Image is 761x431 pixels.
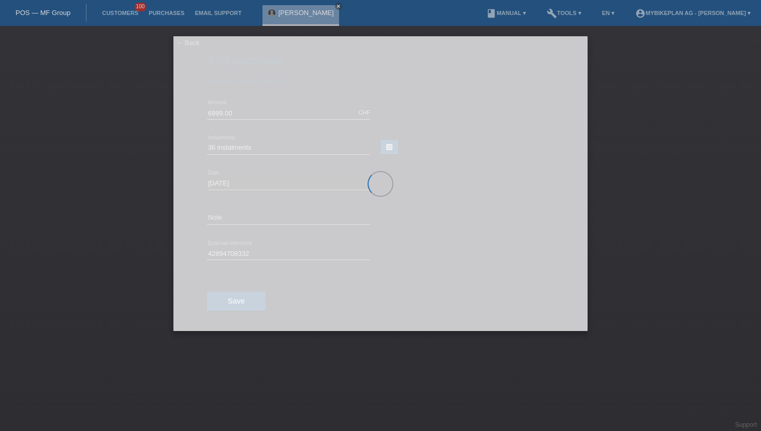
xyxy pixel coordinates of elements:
[135,3,147,11] span: 100
[735,421,757,428] a: Support
[630,10,756,16] a: account_circleMybikeplan AG - [PERSON_NAME] ▾
[547,8,557,19] i: build
[189,10,246,16] a: Email Support
[97,10,143,16] a: Customers
[335,3,342,10] a: close
[597,10,620,16] a: EN ▾
[16,9,70,17] a: POS — MF Group
[635,8,646,19] i: account_circle
[279,9,334,17] a: [PERSON_NAME]
[542,10,587,16] a: buildTools ▾
[336,4,341,9] i: close
[143,10,189,16] a: Purchases
[481,10,531,16] a: bookManual ▾
[486,8,496,19] i: book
